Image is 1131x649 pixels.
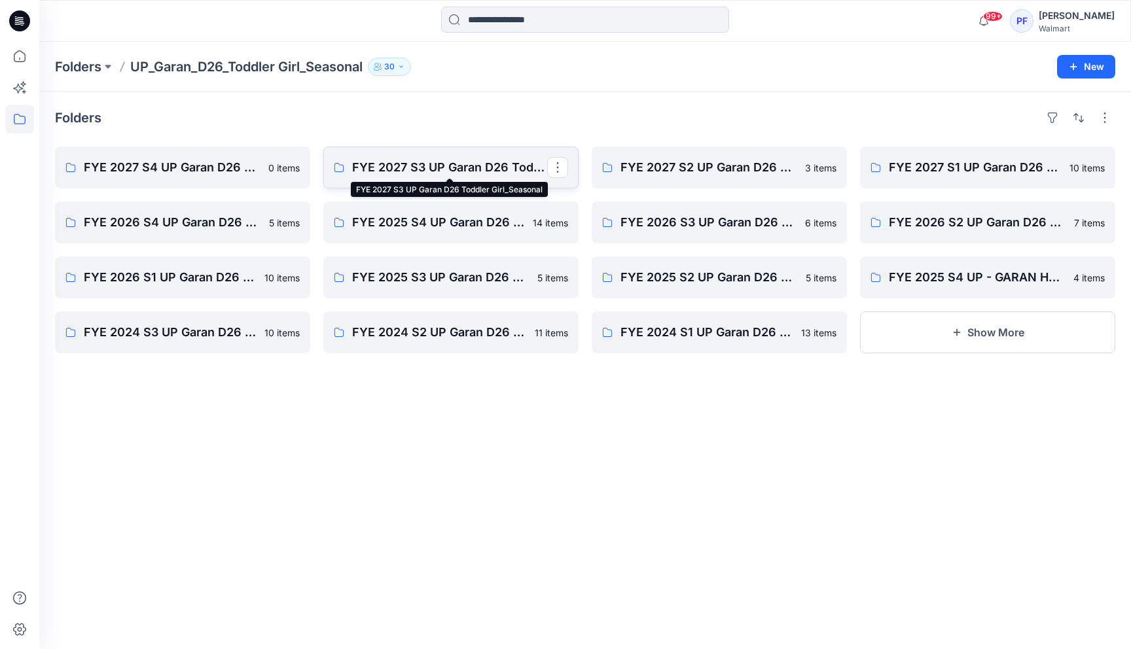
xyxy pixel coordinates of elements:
p: FYE 2024 S3 UP Garan D26 Toddler Girl_Seasonal [84,323,257,342]
p: 10 items [264,271,300,285]
a: FYE 2025 S3 UP Garan D26 Toddler Girl_Seasonal5 items [323,256,579,298]
p: 30 [384,60,395,74]
a: FYE 2025 S4 UP - GARAN H23 TG CHRISTMAS4 items [860,256,1115,298]
p: FYE 2026 S1 UP Garan D26 Toddler Girl_Seasonal [84,268,257,287]
a: FYE 2026 S4 UP Garan D26 Toddler Girl Seasonal5 items [55,202,310,243]
p: FYE 2025 S3 UP Garan D26 Toddler Girl_Seasonal [352,268,530,287]
a: FYE 2027 S4 UP Garan D26 Toddler Girl_Seasonal0 items [55,147,310,188]
a: FYE 2024 S3 UP Garan D26 Toddler Girl_Seasonal10 items [55,311,310,353]
p: 11 items [535,326,568,340]
div: [PERSON_NAME] [1039,8,1115,24]
p: FYE 2027 S2 UP Garan D26 Toddler Girl_Seasonal [620,158,797,177]
p: 5 items [537,271,568,285]
p: 5 items [269,216,300,230]
p: 6 items [805,216,836,230]
p: 7 items [1074,216,1105,230]
p: 4 items [1073,271,1105,285]
span: 99+ [983,11,1003,22]
p: FYE 2026 S2 UP Garan D26 Toddler Girl_Seasonal [889,213,1066,232]
p: 3 items [805,161,836,175]
a: FYE 2024 S2 UP Garan D26 Toddler Girl_Seasonal11 items [323,311,579,353]
p: FYE 2027 S1 UP Garan D26 Toddler Girl_Seasonal [889,158,1062,177]
a: FYE 2027 S1 UP Garan D26 Toddler Girl_Seasonal10 items [860,147,1115,188]
a: FYE 2025 S4 UP Garan D26 Toddler Girl_Seasonal14 items [323,202,579,243]
p: UP_Garan_D26_Toddler Girl_Seasonal [130,58,363,76]
a: FYE 2026 S2 UP Garan D26 Toddler Girl_Seasonal7 items [860,202,1115,243]
p: FYE 2024 S1 UP Garan D26 Toddler Girl_Seasonal [620,323,793,342]
p: 0 items [268,161,300,175]
p: 5 items [806,271,836,285]
div: Walmart [1039,24,1115,33]
button: Show More [860,311,1115,353]
a: FYE 2027 S3 UP Garan D26 Toddler Girl_Seasonal [323,147,579,188]
p: 10 items [1069,161,1105,175]
a: FYE 2026 S3 UP Garan D26 Toddler Girl Seasonal6 items [592,202,847,243]
a: FYE 2026 S1 UP Garan D26 Toddler Girl_Seasonal10 items [55,256,310,298]
p: FYE 2026 S3 UP Garan D26 Toddler Girl Seasonal [620,213,797,232]
p: FYE 2025 S2 UP Garan D26 Toddler Girl Seasonal [620,268,798,287]
p: 10 items [264,326,300,340]
button: 30 [368,58,411,76]
p: FYE 2026 S4 UP Garan D26 Toddler Girl Seasonal [84,213,261,232]
button: New [1057,55,1115,79]
p: FYE 2027 S3 UP Garan D26 Toddler Girl_Seasonal [352,158,547,177]
p: 14 items [533,216,568,230]
a: FYE 2024 S1 UP Garan D26 Toddler Girl_Seasonal13 items [592,311,847,353]
p: FYE 2027 S4 UP Garan D26 Toddler Girl_Seasonal [84,158,260,177]
a: Folders [55,58,101,76]
a: FYE 2027 S2 UP Garan D26 Toddler Girl_Seasonal3 items [592,147,847,188]
div: PF [1010,9,1033,33]
p: FYE 2025 S4 UP - GARAN H23 TG CHRISTMAS [889,268,1066,287]
p: 13 items [801,326,836,340]
h4: Folders [55,110,101,126]
a: FYE 2025 S2 UP Garan D26 Toddler Girl Seasonal5 items [592,256,847,298]
p: FYE 2025 S4 UP Garan D26 Toddler Girl_Seasonal [352,213,525,232]
p: FYE 2024 S2 UP Garan D26 Toddler Girl_Seasonal [352,323,527,342]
